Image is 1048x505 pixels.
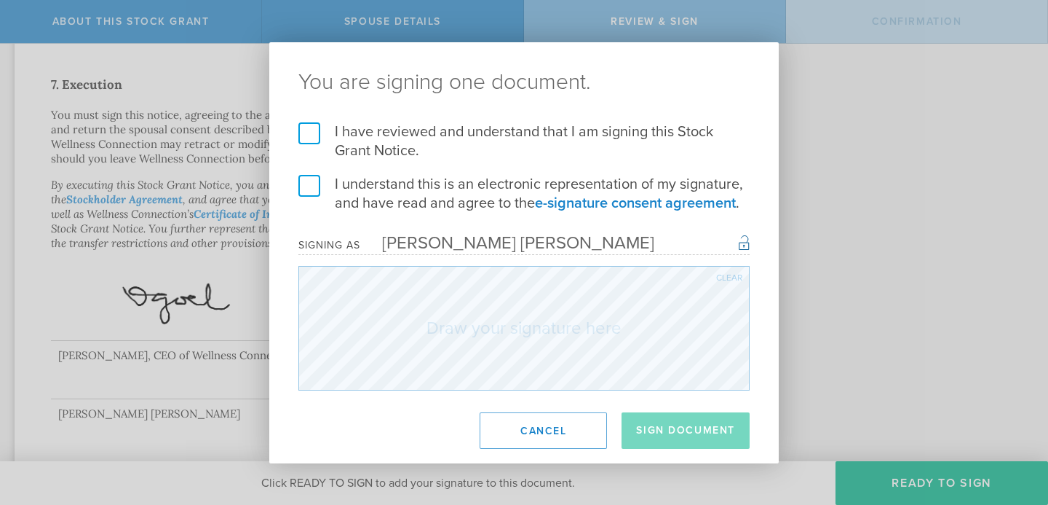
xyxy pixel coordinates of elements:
[298,239,360,251] div: Signing as
[298,175,750,213] label: I understand this is an electronic representation of my signature, and have read and agree to the .
[535,195,736,212] a: e-signature consent agreement
[360,232,654,254] div: [PERSON_NAME] [PERSON_NAME]
[298,71,750,93] ng-pluralize: You are signing one document.
[622,412,750,449] button: Sign Document
[480,412,607,449] button: Cancel
[298,122,750,160] label: I have reviewed and understand that I am signing this Stock Grant Notice.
